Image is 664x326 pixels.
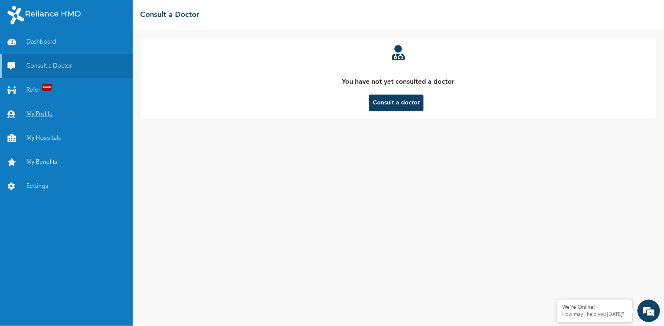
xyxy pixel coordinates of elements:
img: RelianceHMO's Logo [8,6,81,24]
textarea: Type your message and hit 'Enter' [4,228,143,255]
div: Chat with us now [39,42,126,52]
div: We're Online! [563,304,626,311]
div: Minimize live chat window [123,4,141,22]
span: We're online! [44,106,104,182]
button: Consult a doctor [369,95,424,111]
h2: Consult a Doctor [140,9,200,21]
span: Conversation [4,268,74,273]
img: d_794563401_company_1708531726252_794563401 [14,38,30,56]
div: FAQs [74,255,143,278]
span: New [42,84,52,91]
p: How may I help you today? [563,312,626,318]
p: You have not yet consulted a doctor [342,77,455,87]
